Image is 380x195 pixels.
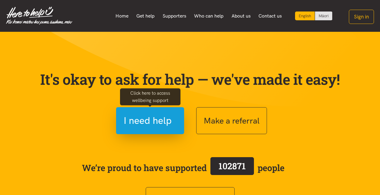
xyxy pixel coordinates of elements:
div: Click here to access wellbeing support [120,88,180,105]
a: Get help [132,10,159,22]
a: About us [228,10,255,22]
span: We’re proud to have supported people [82,156,284,180]
span: 102871 [219,160,246,172]
button: Sign in [349,10,374,24]
button: I need help [116,107,184,134]
a: Supporters [158,10,190,22]
a: Switch to Te Reo Māori [315,12,332,20]
a: Home [111,10,132,22]
a: Contact us [255,10,286,22]
p: It's okay to ask for help — we've made it easy! [39,71,341,88]
button: Make a referral [196,107,267,134]
div: Current language [295,12,315,20]
img: Home [6,7,72,25]
a: 102871 [207,156,258,180]
a: Who can help [190,10,228,22]
span: I need help [124,113,172,128]
div: Language toggle [295,12,333,20]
